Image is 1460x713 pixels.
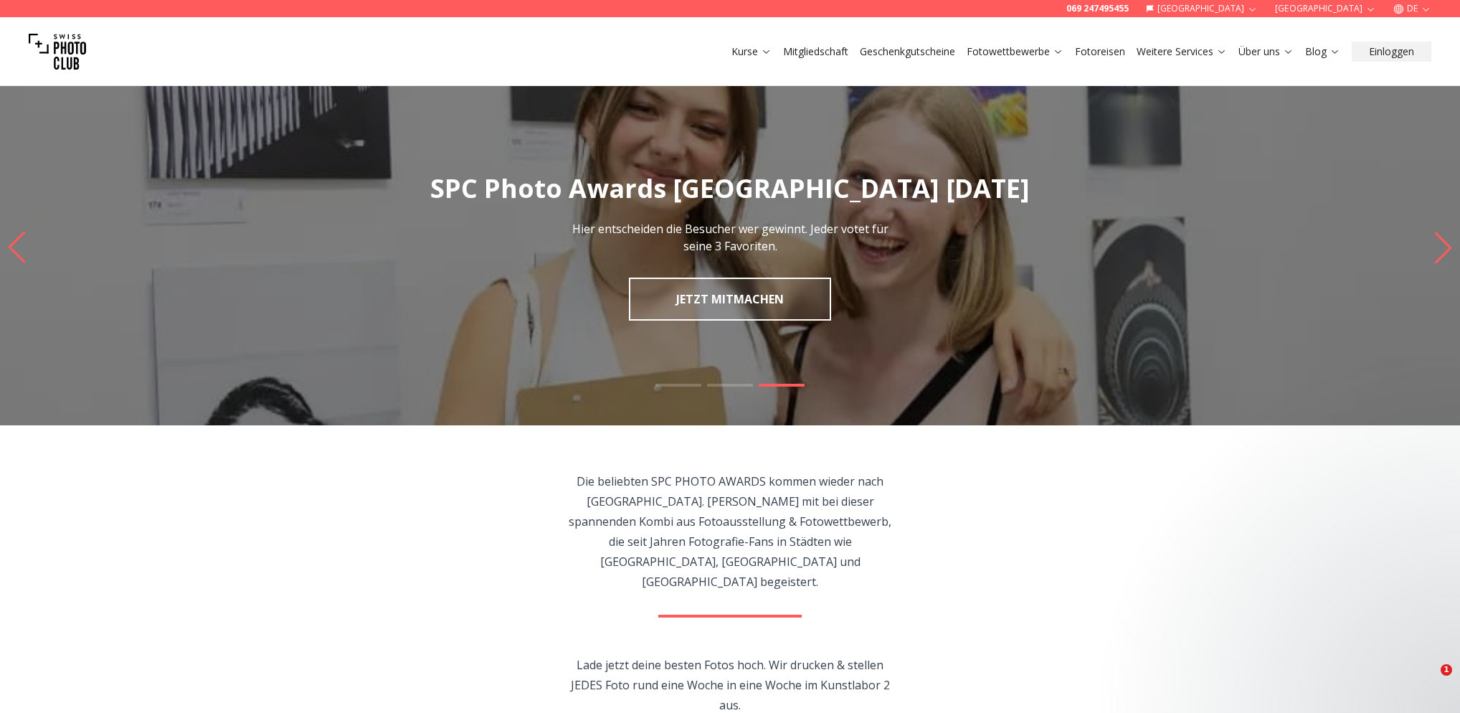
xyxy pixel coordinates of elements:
[1066,3,1129,14] a: 069 247495455
[1441,664,1452,676] span: 1
[731,44,772,59] a: Kurse
[726,42,777,62] button: Kurse
[1411,664,1446,699] iframe: Intercom live chat
[1305,44,1340,59] a: Blog
[777,42,854,62] button: Mitgliedschaft
[783,44,848,59] a: Mitgliedschaft
[1299,42,1346,62] button: Blog
[1238,44,1294,59] a: Über uns
[1131,42,1233,62] button: Weitere Services
[1233,42,1299,62] button: Über uns
[29,23,86,80] img: Swiss photo club
[961,42,1069,62] button: Fotowettbewerbe
[629,278,831,321] a: JETZT MITMACHEN
[854,42,961,62] button: Geschenkgutscheine
[569,220,891,255] p: Hier entscheiden die Besucher wer gewinnt. Jeder votet für seine 3 Favoriten.
[1069,42,1131,62] button: Fotoreisen
[1075,44,1125,59] a: Fotoreisen
[1137,44,1227,59] a: Weitere Services
[567,471,894,592] p: Die beliebten SPC PHOTO AWARDS kommen wieder nach [GEOGRAPHIC_DATA]. [PERSON_NAME] mit bei dieser...
[860,44,955,59] a: Geschenkgutscheine
[967,44,1063,59] a: Fotowettbewerbe
[1352,42,1431,62] button: Einloggen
